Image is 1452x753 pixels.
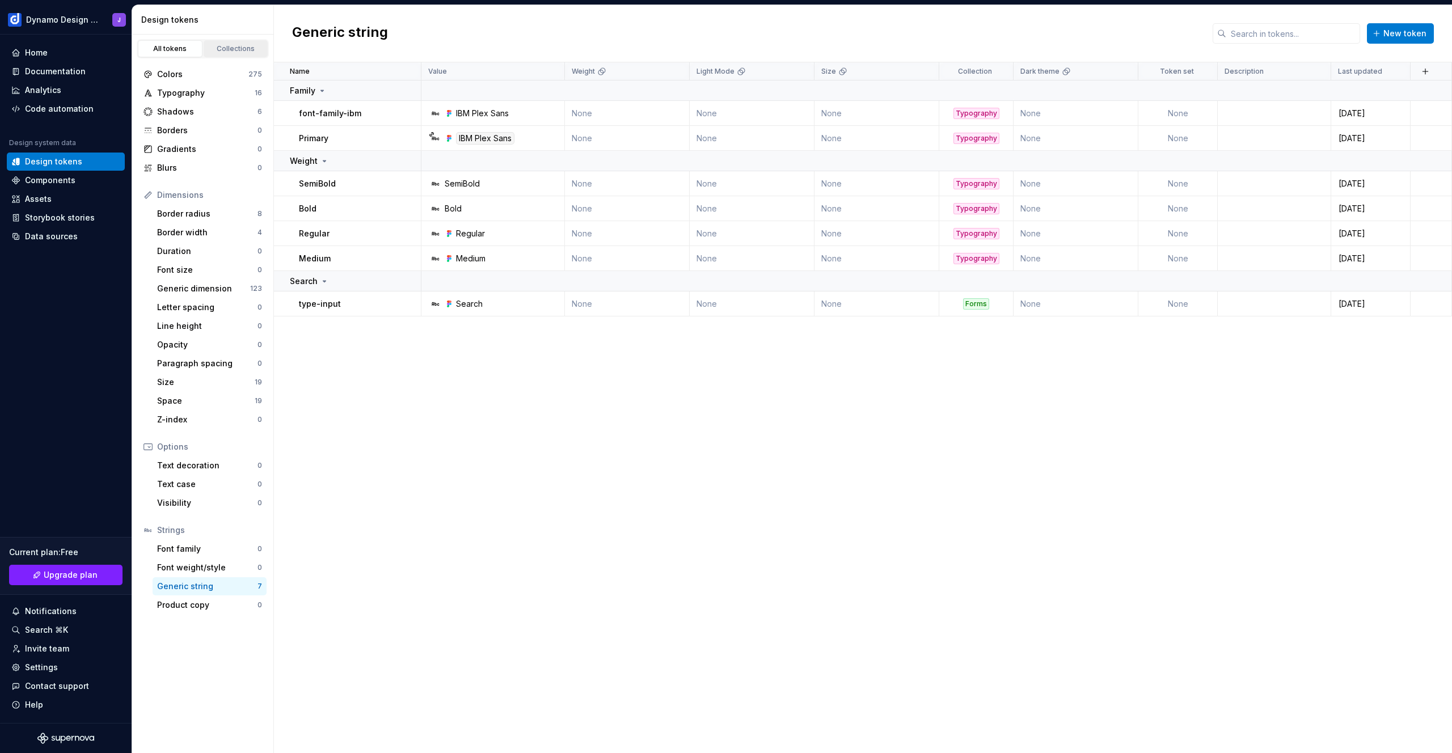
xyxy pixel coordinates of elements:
td: None [1138,246,1218,271]
a: Storybook stories [7,209,125,227]
div: IBM Plex Sans [456,108,509,119]
td: None [690,126,814,151]
td: None [814,101,939,126]
div: J [117,15,121,24]
td: None [565,126,690,151]
td: None [814,246,939,271]
div: [DATE] [1332,228,1409,239]
div: 0 [258,126,262,135]
a: Colors275 [139,65,267,83]
a: Font family0 [153,540,267,558]
a: Design tokens [7,153,125,171]
a: Text decoration0 [153,456,267,475]
div: Medium [456,253,486,264]
div: Code automation [25,103,94,115]
a: Text case0 [153,475,267,493]
div: Letter spacing [157,302,258,313]
div: 8 [258,209,262,218]
div: Line height [157,320,258,332]
div: [DATE] [1332,298,1409,310]
div: [DATE] [1332,108,1409,119]
td: None [1014,291,1138,316]
div: Border radius [157,208,258,219]
td: None [814,171,939,196]
p: Description [1225,67,1264,76]
a: Code automation [7,100,125,118]
a: Generic string7 [153,577,267,595]
td: None [690,246,814,271]
div: [DATE] [1332,133,1409,144]
div: 0 [258,303,262,312]
div: Duration [157,246,258,257]
div: 0 [258,340,262,349]
span: Upgrade plan [44,569,98,581]
button: Contact support [7,677,125,695]
a: Z-index0 [153,411,267,429]
div: Search [456,298,483,310]
p: type-input [299,298,341,310]
div: Product copy [157,599,258,611]
div: Colors [157,69,248,80]
div: 123 [250,284,262,293]
a: Documentation [7,62,125,81]
div: Settings [25,662,58,673]
div: 0 [258,544,262,553]
a: Duration0 [153,242,267,260]
a: Border radius8 [153,205,267,223]
a: Product copy0 [153,596,267,614]
p: Primary [299,133,328,144]
td: None [814,221,939,246]
input: Search in tokens... [1226,23,1360,44]
td: None [565,221,690,246]
div: 0 [258,415,262,424]
td: None [690,196,814,221]
div: Typography [953,178,999,189]
td: None [1014,171,1138,196]
div: Text case [157,479,258,490]
div: Font family [157,543,258,555]
a: Visibility0 [153,494,267,512]
div: Typography [953,253,999,264]
td: None [814,291,939,316]
a: Components [7,171,125,189]
a: Home [7,44,125,62]
td: None [1014,246,1138,271]
div: Space [157,395,255,407]
p: Token set [1160,67,1194,76]
td: None [565,171,690,196]
a: Paragraph spacing0 [153,354,267,373]
div: Regular [456,228,485,239]
div: Visibility [157,497,258,509]
td: None [690,101,814,126]
div: Documentation [25,66,86,77]
div: Invite team [25,643,69,654]
div: Design system data [9,138,76,147]
div: Font size [157,264,258,276]
div: Blurs [157,162,258,174]
a: Border width4 [153,223,267,242]
div: 275 [248,70,262,79]
div: Help [25,699,43,710]
div: Components [25,175,75,186]
div: Notifications [25,606,77,617]
div: Dynamo Design System [26,14,99,26]
a: Upgrade plan [9,565,123,585]
button: New token [1367,23,1434,44]
div: 0 [258,563,262,572]
div: Size [157,376,255,388]
td: None [1014,196,1138,221]
a: Size19 [153,373,267,391]
div: Typography [953,203,999,214]
div: Analytics [25,84,61,96]
div: 0 [258,600,262,610]
h2: Generic string [292,23,388,44]
p: Light Mode [697,67,735,76]
td: None [690,291,814,316]
div: Options [157,441,262,452]
td: None [565,196,690,221]
p: Collection [958,67,992,76]
p: Dark theme [1020,67,1060,76]
div: Generic dimension [157,283,250,294]
div: 0 [258,163,262,172]
a: Font weight/style0 [153,559,267,577]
